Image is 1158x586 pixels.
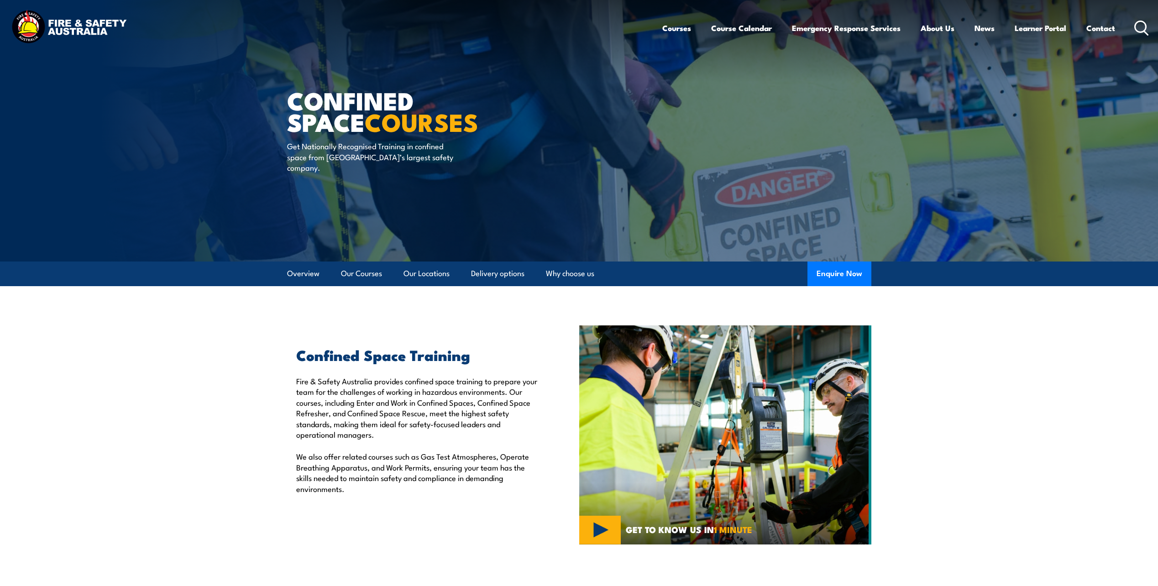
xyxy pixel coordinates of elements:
[287,262,320,286] a: Overview
[296,451,537,494] p: We also offer related courses such as Gas Test Atmospheres, Operate Breathing Apparatus, and Work...
[714,523,752,536] strong: 1 MINUTE
[471,262,524,286] a: Delivery options
[579,325,871,544] img: Confined Space Courses Australia
[296,348,537,361] h2: Confined Space Training
[296,376,537,439] p: Fire & Safety Australia provides confined space training to prepare your team for the challenges ...
[287,141,454,173] p: Get Nationally Recognised Training in confined space from [GEOGRAPHIC_DATA]’s largest safety comp...
[626,525,752,534] span: GET TO KNOW US IN
[711,16,772,40] a: Course Calendar
[662,16,691,40] a: Courses
[792,16,901,40] a: Emergency Response Services
[287,89,513,132] h1: Confined Space
[403,262,450,286] a: Our Locations
[807,262,871,286] button: Enquire Now
[546,262,594,286] a: Why choose us
[975,16,995,40] a: News
[365,102,478,140] strong: COURSES
[341,262,382,286] a: Our Courses
[1086,16,1115,40] a: Contact
[1015,16,1066,40] a: Learner Portal
[921,16,954,40] a: About Us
